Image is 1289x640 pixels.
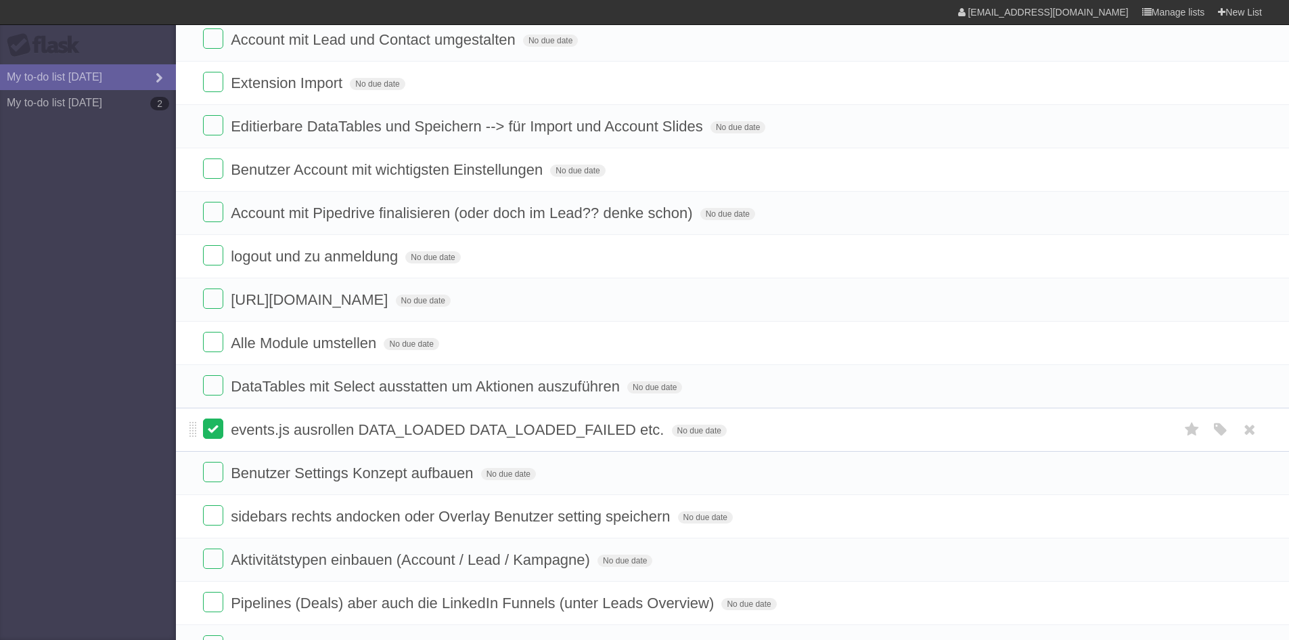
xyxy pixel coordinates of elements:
div: Flask [7,33,88,58]
span: No due date [550,165,605,177]
span: Benutzer Settings Konzept aufbauen [231,465,476,482]
span: No due date [597,555,652,567]
span: No due date [523,35,578,47]
span: Account mit Pipedrive finalisieren (oder doch im Lead?? denke schon) [231,205,696,221]
span: Aktivitätstypen einbauen (Account / Lead / Kampagne) [231,551,593,568]
label: Star task [1179,419,1205,441]
span: No due date [396,295,451,307]
span: Editierbare DataTables und Speichern --> für Import und Account Slides [231,118,706,135]
span: Account mit Lead und Contact umgestalten [231,31,519,48]
label: Done [203,462,223,482]
label: Done [203,158,223,179]
span: No due date [721,598,776,610]
label: Done [203,72,223,92]
span: DataTables mit Select ausstatten um Aktionen auszuführen [231,378,623,395]
b: 2 [150,97,169,110]
span: No due date [678,511,733,524]
label: Done [203,115,223,135]
span: logout und zu anmeldung [231,248,401,265]
label: Done [203,202,223,222]
label: Done [203,592,223,612]
label: Done [203,289,223,309]
span: No due date [384,338,438,350]
label: Done [203,549,223,569]
span: events.js ausrollen DATA_LOADED DATA_LOADED_FAILED etc. [231,421,667,438]
label: Done [203,375,223,396]
span: No due date [672,425,727,437]
span: sidebars rechts andocken oder Overlay Benutzer setting speichern [231,508,673,525]
span: Pipelines (Deals) aber auch die LinkedIn Funnels (unter Leads Overview) [231,595,717,612]
label: Done [203,245,223,265]
span: No due date [627,381,682,393]
span: No due date [700,208,755,220]
span: Alle Module umstellen [231,335,380,351]
span: No due date [710,121,765,133]
span: No due date [350,78,405,90]
span: Benutzer Account mit wichtigsten Einstellungen [231,161,546,178]
label: Done [203,28,223,49]
span: No due date [405,251,460,263]
span: [URL][DOMAIN_NAME] [231,291,391,308]
span: No due date [481,468,536,480]
span: Extension Import [231,74,346,91]
label: Done [203,419,223,439]
label: Done [203,505,223,526]
label: Done [203,332,223,352]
